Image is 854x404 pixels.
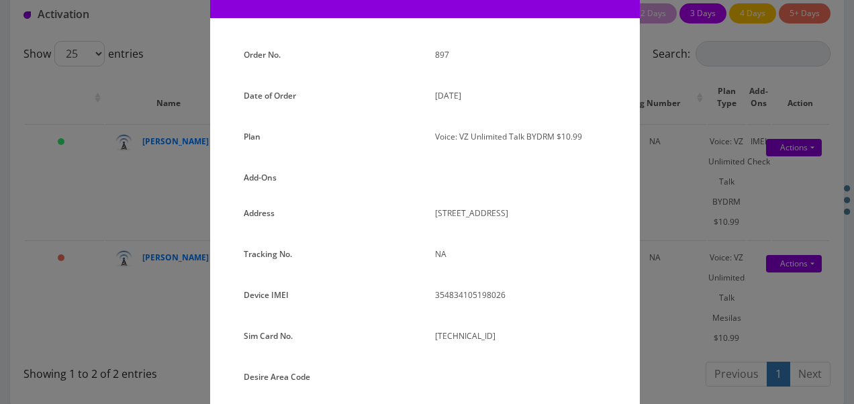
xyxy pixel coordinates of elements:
[244,326,293,346] label: Sim Card No.
[244,367,310,387] label: Desire Area Code
[244,168,277,187] label: Add-Ons
[244,203,275,223] label: Address
[244,285,289,305] label: Device IMEI
[435,244,606,264] p: NA
[244,45,281,64] label: Order No.
[435,86,606,105] p: [DATE]
[435,203,606,223] p: [STREET_ADDRESS]
[244,127,260,146] label: Plan
[435,326,606,346] p: [TECHNICAL_ID]
[244,86,296,105] label: Date of Order
[435,285,606,305] p: 354834105198026
[435,127,606,146] p: Voice: VZ Unlimited Talk BYDRM $10.99
[435,45,606,64] p: 897
[244,244,292,264] label: Tracking No.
